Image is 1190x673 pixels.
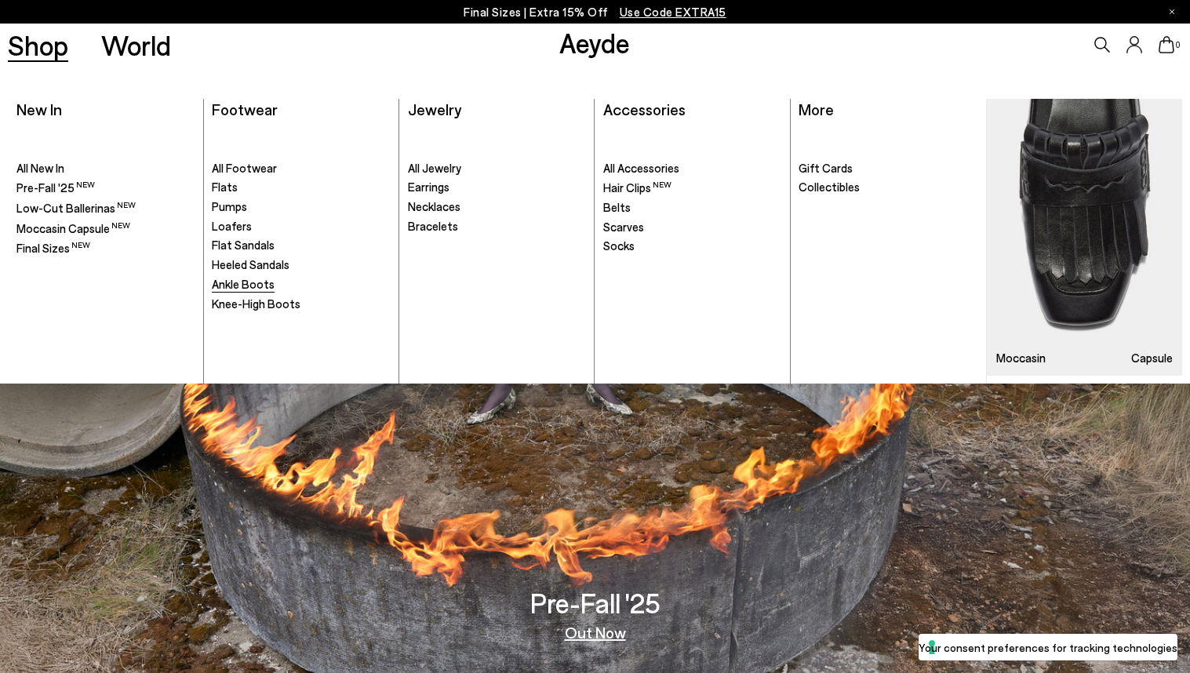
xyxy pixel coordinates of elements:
span: Hair Clips [603,180,671,195]
a: Flats [212,180,390,195]
span: Navigate to /collections/ss25-final-sizes [620,5,726,19]
a: Footwear [212,100,278,118]
span: Knee-High Boots [212,296,300,311]
a: More [799,100,834,118]
a: Scarves [603,220,781,235]
span: Socks [603,238,635,253]
span: All Footwear [212,161,277,175]
a: Collectibles [799,180,977,195]
p: Final Sizes | Extra 15% Off [464,2,726,22]
a: All Footwear [212,161,390,176]
a: Accessories [603,100,686,118]
span: Loafers [212,219,252,233]
span: Heeled Sandals [212,257,289,271]
span: Collectibles [799,180,860,194]
span: All Accessories [603,161,679,175]
a: Moccasin Capsule [16,220,195,237]
a: Belts [603,200,781,216]
a: Moccasin Capsule [987,99,1181,375]
span: All Jewelry [408,161,461,175]
a: Final Sizes [16,240,195,256]
span: Pumps [212,199,247,213]
span: Low-Cut Ballerinas [16,201,136,215]
a: Pre-Fall '25 [16,180,195,196]
span: Flat Sandals [212,238,275,252]
span: 0 [1174,41,1182,49]
a: World [101,31,171,59]
span: Final Sizes [16,241,90,255]
a: Socks [603,238,781,254]
a: Low-Cut Ballerinas [16,200,195,216]
a: Bracelets [408,219,586,235]
h3: Pre-Fall '25 [530,589,661,617]
span: Gift Cards [799,161,853,175]
a: Gift Cards [799,161,977,176]
a: New In [16,100,62,118]
h3: Capsule [1131,352,1173,364]
span: Necklaces [408,199,460,213]
a: Out Now [565,624,626,640]
a: Jewelry [408,100,461,118]
a: All Jewelry [408,161,586,176]
button: Your consent preferences for tracking technologies [919,634,1177,660]
img: Mobile_e6eede4d-78b8-4bd1-ae2a-4197e375e133_900x.jpg [987,99,1181,375]
a: All Accessories [603,161,781,176]
h3: Moccasin [996,352,1046,364]
a: Hair Clips [603,180,781,196]
a: Heeled Sandals [212,257,390,273]
a: Ankle Boots [212,277,390,293]
span: Moccasin Capsule [16,221,130,235]
a: All New In [16,161,195,176]
span: Belts [603,200,631,214]
a: Aeyde [559,26,630,59]
a: Pumps [212,199,390,215]
label: Your consent preferences for tracking technologies [919,639,1177,656]
span: All New In [16,161,64,175]
span: Pre-Fall '25 [16,180,95,195]
span: Flats [212,180,238,194]
a: 0 [1159,36,1174,53]
a: Loafers [212,219,390,235]
a: Knee-High Boots [212,296,390,312]
span: Ankle Boots [212,277,275,291]
span: Scarves [603,220,644,234]
a: Earrings [408,180,586,195]
a: Flat Sandals [212,238,390,253]
a: Necklaces [408,199,586,215]
a: Shop [8,31,68,59]
span: Earrings [408,180,449,194]
span: Bracelets [408,219,458,233]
